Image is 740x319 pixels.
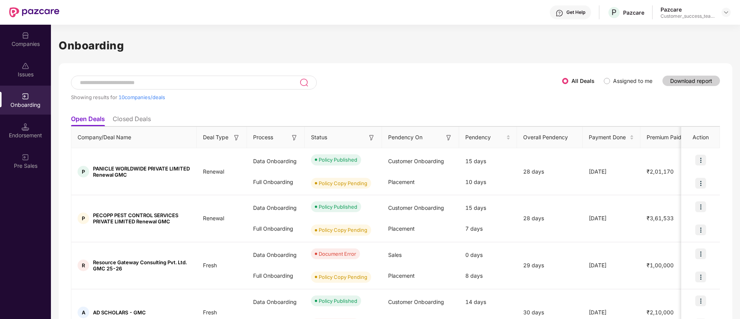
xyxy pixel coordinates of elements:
div: 28 days [517,167,583,176]
div: [DATE] [583,214,640,223]
img: svg+xml;base64,PHN2ZyB3aWR0aD0iMTQuNSIgaGVpZ2h0PSIxNC41IiB2aWV3Qm94PSIwIDAgMTYgMTYiIGZpbGw9Im5vbm... [22,123,29,131]
div: Policy Copy Pending [319,179,367,187]
img: icon [695,295,706,306]
div: Pazcare [623,9,644,16]
span: Pendency [465,133,505,142]
div: [DATE] [583,308,640,317]
div: Full Onboarding [247,265,305,286]
span: Customer Onboarding [388,299,444,305]
li: Open Deals [71,115,105,126]
div: Policy Published [319,297,357,305]
div: P [78,166,89,177]
span: Placement [388,225,415,232]
div: Full Onboarding [247,172,305,192]
div: Document Error [319,250,356,258]
div: 28 days [517,214,583,223]
span: Renewal [197,215,230,221]
div: Data Onboarding [247,292,305,312]
img: svg+xml;base64,PHN2ZyBpZD0iSXNzdWVzX2Rpc2FibGVkIiB4bWxucz0iaHR0cDovL3d3dy53My5vcmcvMjAwMC9zdmciIH... [22,62,29,70]
div: 8 days [459,265,517,286]
img: svg+xml;base64,PHN2ZyB3aWR0aD0iMjQiIGhlaWdodD0iMjUiIHZpZXdCb3g9IjAgMCAyNCAyNSIgZmlsbD0ibm9uZSIgeG... [299,78,308,87]
th: Premium Paid [640,127,691,148]
div: 7 days [459,218,517,239]
img: svg+xml;base64,PHN2ZyB3aWR0aD0iMTYiIGhlaWdodD0iMTYiIHZpZXdCb3g9IjAgMCAxNiAxNiIgZmlsbD0ibm9uZSIgeG... [368,134,375,142]
div: 15 days [459,197,517,218]
img: svg+xml;base64,PHN2ZyBpZD0iQ29tcGFuaWVzIiB4bWxucz0iaHR0cDovL3d3dy53My5vcmcvMjAwMC9zdmciIHdpZHRoPS... [22,32,29,39]
div: Showing results for [71,94,562,100]
th: Payment Done [583,127,640,148]
div: Policy Copy Pending [319,273,367,281]
h1: Onboarding [59,37,732,54]
div: Full Onboarding [247,218,305,239]
th: Overall Pendency [517,127,583,148]
img: New Pazcare Logo [9,7,59,17]
div: 30 days [517,308,583,317]
label: Assigned to me [613,78,652,84]
span: ₹3,61,533 [640,215,680,221]
img: icon [695,201,706,212]
span: ₹2,10,000 [640,309,680,316]
img: svg+xml;base64,PHN2ZyB3aWR0aD0iMTYiIGhlaWdodD0iMTYiIHZpZXdCb3g9IjAgMCAxNiAxNiIgZmlsbD0ibm9uZSIgeG... [445,134,453,142]
span: Payment Done [589,133,628,142]
div: 0 days [459,245,517,265]
div: P [78,213,89,224]
span: Fresh [197,309,223,316]
div: A [78,307,89,318]
span: P [612,8,617,17]
div: [DATE] [583,167,640,176]
span: Pendency On [388,133,422,142]
div: 15 days [459,151,517,172]
div: Policy Published [319,156,357,164]
span: Process [253,133,273,142]
div: Customer_success_team_lead [661,13,715,19]
div: Pazcare [661,6,715,13]
div: [DATE] [583,261,640,270]
div: 29 days [517,261,583,270]
img: svg+xml;base64,PHN2ZyB3aWR0aD0iMjAiIGhlaWdodD0iMjAiIHZpZXdCb3g9IjAgMCAyMCAyMCIgZmlsbD0ibm9uZSIgeG... [22,154,29,161]
img: svg+xml;base64,PHN2ZyB3aWR0aD0iMTYiIGhlaWdodD0iMTYiIHZpZXdCb3g9IjAgMCAxNiAxNiIgZmlsbD0ibm9uZSIgeG... [233,134,240,142]
img: icon [695,155,706,165]
span: ₹2,01,170 [640,168,680,175]
img: icon [695,272,706,282]
div: Policy Copy Pending [319,226,367,234]
div: Data Onboarding [247,197,305,218]
span: Status [311,133,327,142]
div: Data Onboarding [247,151,305,172]
th: Pendency [459,127,517,148]
span: Fresh [197,262,223,268]
label: All Deals [571,78,595,84]
span: PECOPP PEST CONTROL SERVICES PRIVATE LIMITED Renewal GMC [93,212,191,224]
div: R [78,260,89,271]
div: Policy Published [319,203,357,211]
div: 14 days [459,292,517,312]
img: svg+xml;base64,PHN2ZyBpZD0iSGVscC0zMngzMiIgeG1sbnM9Imh0dHA6Ly93d3cudzMub3JnLzIwMDAvc3ZnIiB3aWR0aD... [556,9,563,17]
span: 10 companies/deals [118,94,165,100]
span: PANICLE WORLDWIDE PRIVATE LIMITED Renewal GMC [93,165,191,178]
button: Download report [662,76,720,86]
img: icon [695,178,706,189]
img: icon [695,224,706,235]
th: Action [681,127,720,148]
img: svg+xml;base64,PHN2ZyBpZD0iRHJvcGRvd24tMzJ4MzIiIHhtbG5zPSJodHRwOi8vd3d3LnczLm9yZy8yMDAwL3N2ZyIgd2... [723,9,729,15]
div: Get Help [566,9,585,15]
span: Placement [388,179,415,185]
span: Placement [388,272,415,279]
span: Renewal [197,168,230,175]
span: Deal Type [203,133,228,142]
span: Customer Onboarding [388,158,444,164]
li: Closed Deals [113,115,151,126]
span: AD SCHOLARS - GMC [93,309,146,316]
span: Customer Onboarding [388,204,444,211]
th: Company/Deal Name [71,127,197,148]
img: svg+xml;base64,PHN2ZyB3aWR0aD0iMjAiIGhlaWdodD0iMjAiIHZpZXdCb3g9IjAgMCAyMCAyMCIgZmlsbD0ibm9uZSIgeG... [22,93,29,100]
span: Sales [388,251,402,258]
span: Resource Gateway Consulting Pvt. Ltd. GMC 25-26 [93,259,191,272]
span: ₹1,00,000 [640,262,680,268]
img: svg+xml;base64,PHN2ZyB3aWR0aD0iMTYiIGhlaWdodD0iMTYiIHZpZXdCb3g9IjAgMCAxNiAxNiIgZmlsbD0ibm9uZSIgeG... [291,134,298,142]
div: 10 days [459,172,517,192]
div: Data Onboarding [247,245,305,265]
img: icon [695,248,706,259]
